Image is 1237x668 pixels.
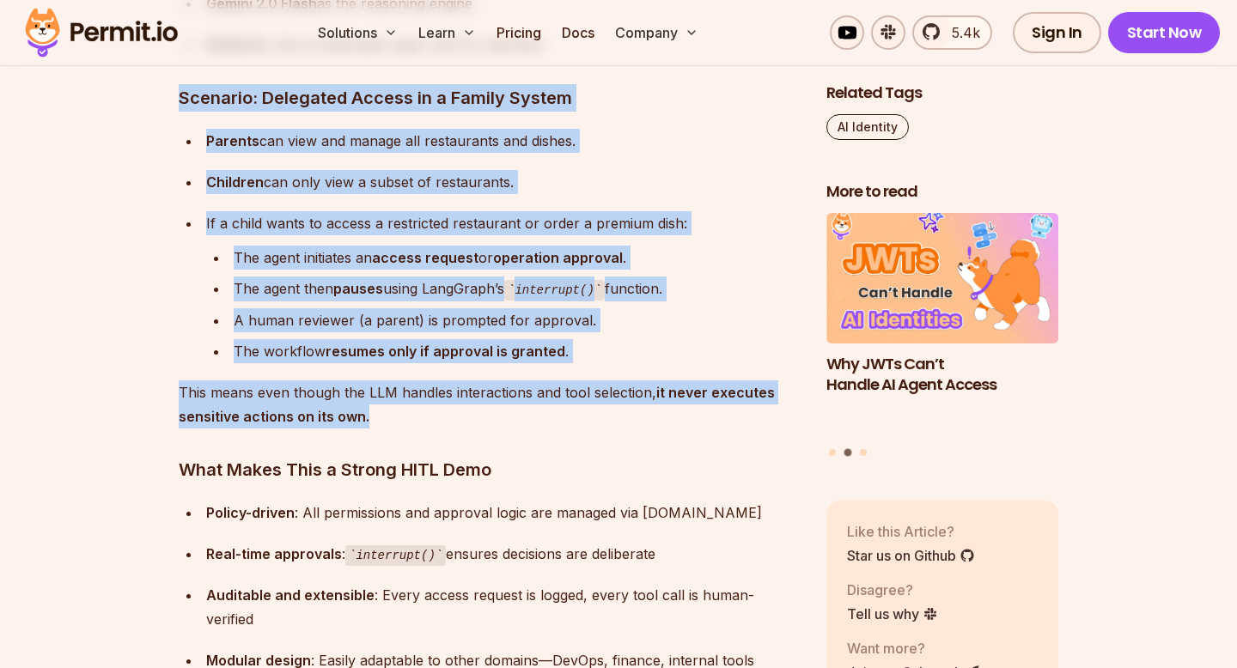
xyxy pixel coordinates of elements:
[206,132,259,149] strong: Parents
[608,15,705,50] button: Company
[860,449,867,456] button: Go to slide 3
[234,246,799,270] div: The agent initiates an or .
[311,15,405,50] button: Solutions
[844,449,852,457] button: Go to slide 2
[826,213,1058,439] li: 2 of 3
[847,603,938,623] a: Tell us why
[826,213,1058,459] div: Posts
[826,114,909,140] a: AI Identity
[206,129,799,153] div: can view and manage all restaurants and dishes.
[206,545,342,562] strong: Real-time approvals
[345,545,446,566] code: interrupt()
[1108,12,1221,53] a: Start Now
[234,308,799,332] div: A human reviewer (a parent) is prompted for approval.
[826,82,1058,104] h2: Related Tags
[206,583,799,631] div: : Every access request is logged, every tool call is human-verified
[847,520,975,541] p: Like this Article?
[847,637,981,658] p: Want more?
[206,173,264,191] strong: Children
[179,456,799,483] h3: What Makes This a Strong HITL Demo
[17,3,186,62] img: Permit logo
[179,380,799,428] p: This means even though the LLM handles interactions and tool selection,
[179,384,775,425] strong: it never executes sensitive actions on its own.
[234,339,799,363] div: The workflow .
[555,15,601,50] a: Docs
[493,249,623,266] strong: operation approval
[206,586,375,604] strong: Auditable and extensible
[326,343,565,360] strong: resumes only if approval is granted
[826,213,1058,343] img: Why JWTs Can’t Handle AI Agent Access
[234,276,799,301] div: The agent then using LangGraph’s function.
[941,22,980,43] span: 5.4k
[206,170,799,194] div: can only view a subset of restaurants.
[206,542,799,567] div: : ensures decisions are deliberate
[1013,12,1101,53] a: Sign In
[411,15,483,50] button: Learn
[504,280,605,301] code: interrupt()
[847,544,975,565] a: Star us on Github
[490,15,548,50] a: Pricing
[179,84,799,112] h3: Scenario: Delegated Access in a Family System
[829,449,836,456] button: Go to slide 1
[826,353,1058,396] h3: Why JWTs Can’t Handle AI Agent Access
[847,579,938,599] p: Disagree?
[826,181,1058,203] h2: More to read
[206,211,799,235] div: If a child wants to access a restricted restaurant or order a premium dish:
[826,213,1058,439] a: Why JWTs Can’t Handle AI Agent AccessWhy JWTs Can’t Handle AI Agent Access
[206,501,799,525] div: : All permissions and approval logic are managed via [DOMAIN_NAME]
[912,15,992,50] a: 5.4k
[372,249,478,266] strong: access request
[206,504,295,521] strong: Policy-driven
[333,280,383,297] strong: pauses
